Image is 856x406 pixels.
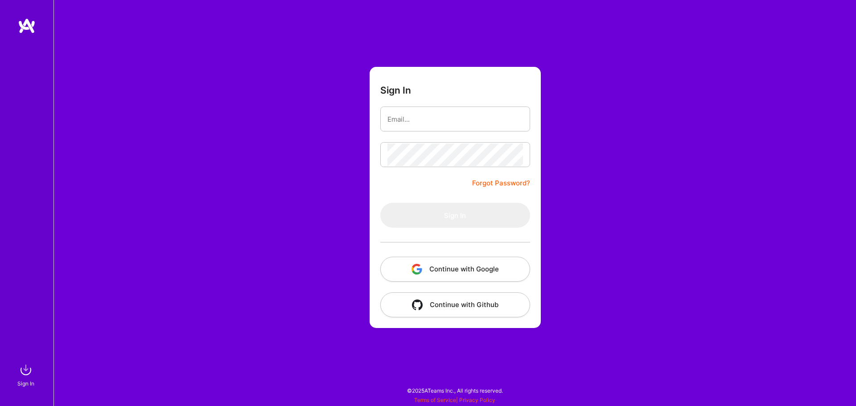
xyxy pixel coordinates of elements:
[412,264,422,275] img: icon
[459,397,495,403] a: Privacy Policy
[19,361,35,388] a: sign inSign In
[414,397,456,403] a: Terms of Service
[18,18,36,34] img: logo
[412,299,423,310] img: icon
[380,292,530,317] button: Continue with Github
[17,361,35,379] img: sign in
[17,379,34,388] div: Sign In
[414,397,495,403] span: |
[380,203,530,228] button: Sign In
[387,108,523,131] input: Email...
[53,379,856,402] div: © 2025 ATeams Inc., All rights reserved.
[380,257,530,282] button: Continue with Google
[472,178,530,189] a: Forgot Password?
[380,85,411,96] h3: Sign In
